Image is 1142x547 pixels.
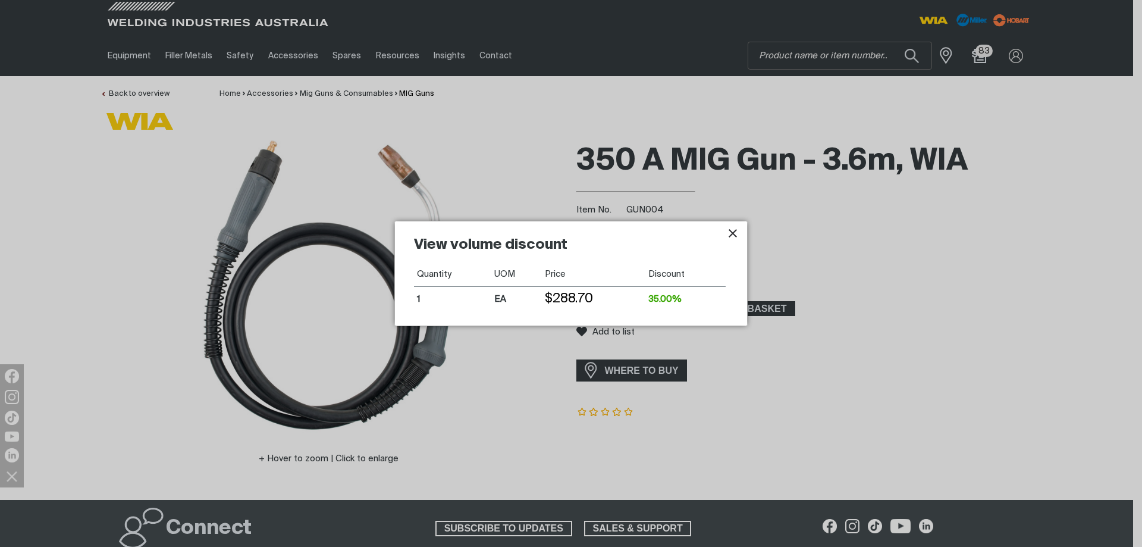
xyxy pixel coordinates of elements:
th: Quantity [414,262,491,287]
th: Price [542,262,645,287]
th: Discount [645,262,726,287]
td: 1 [414,287,491,312]
button: Close pop-up overlay [726,226,740,240]
h2: View volume discount [414,236,726,262]
th: UOM [491,262,542,287]
td: $288.70 [542,287,645,312]
td: 35.00% [645,287,726,312]
td: EA [491,287,542,312]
